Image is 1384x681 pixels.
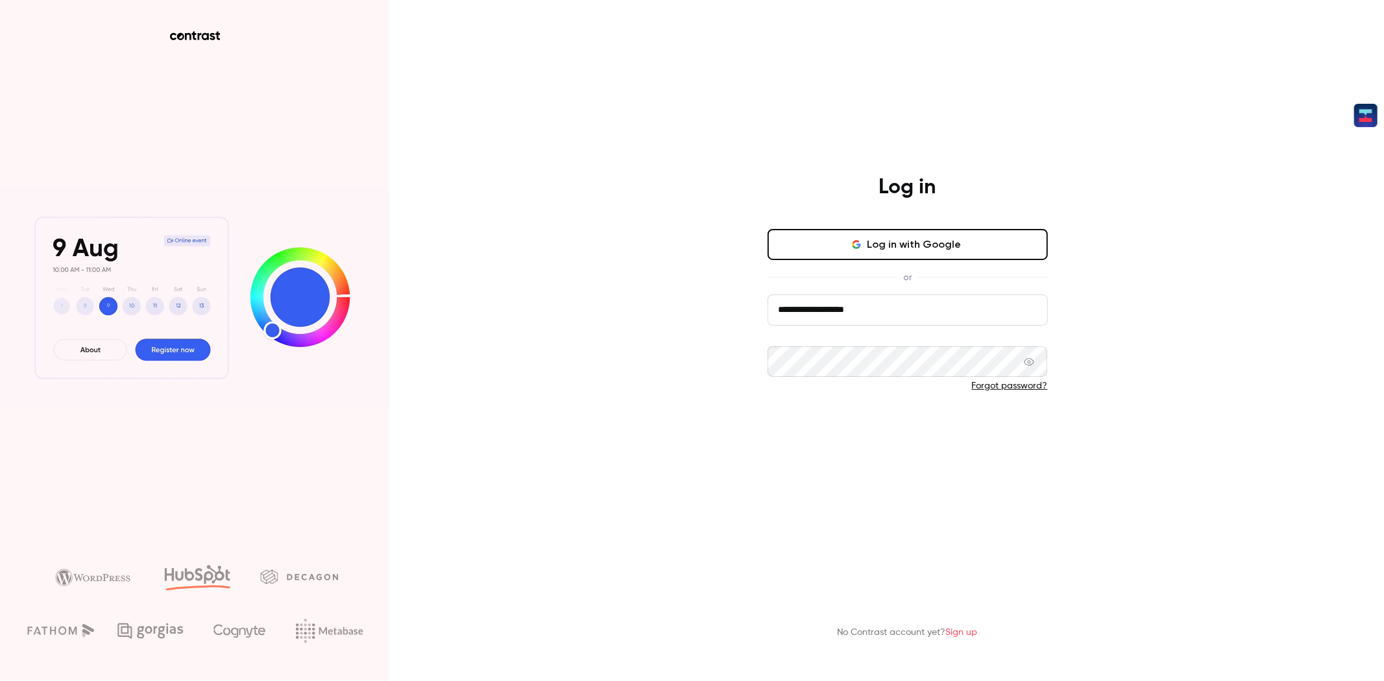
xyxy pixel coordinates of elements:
a: Sign up [946,628,978,637]
button: Log in with Google [768,229,1048,260]
button: Log in [768,413,1048,444]
p: No Contrast account yet? [838,626,978,639]
h4: Log in [879,174,936,200]
img: decagon [260,569,338,584]
span: or [897,270,918,284]
a: Forgot password? [972,381,1048,390]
